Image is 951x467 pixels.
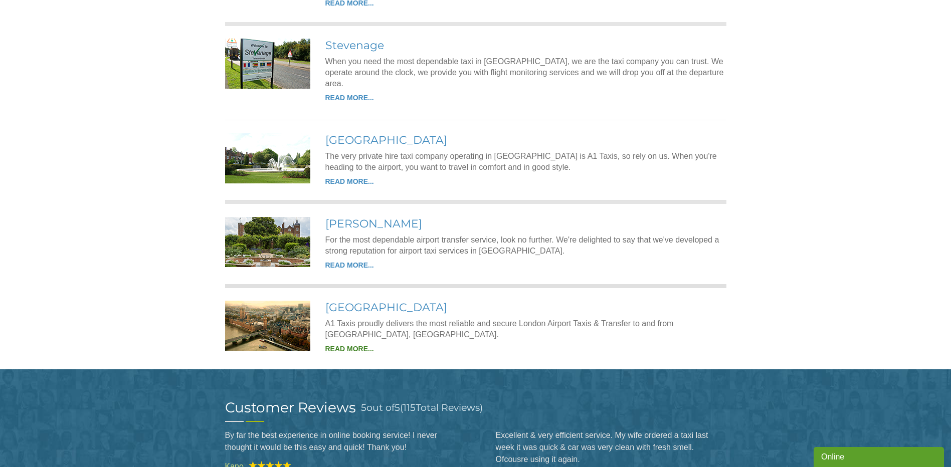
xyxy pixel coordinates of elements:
[325,318,726,340] p: A1 Taxis proudly delivers the most reliable and secure London Airport Taxis & Transfer to and fro...
[225,422,456,461] blockquote: By far the best experience in online booking service! I never thought it would be this easy and q...
[225,133,310,183] img: Welwyn Garden City
[325,345,374,353] a: READ MORE...
[325,39,384,52] a: Stevenage
[325,301,447,314] a: [GEOGRAPHIC_DATA]
[225,400,356,414] h2: Customer Reviews
[325,177,374,185] a: READ MORE...
[403,402,416,413] span: 115
[395,402,400,413] span: 5
[325,261,374,269] a: READ MORE...
[225,217,310,267] img: Hatfield
[325,217,422,230] a: [PERSON_NAME]
[361,402,366,413] span: 5
[325,235,726,257] p: For the most dependable airport transfer service, look no further. We're delighted to say that we...
[814,445,946,467] iframe: chat widget
[325,133,447,147] a: [GEOGRAPHIC_DATA]
[325,94,374,102] a: READ MORE...
[225,39,310,89] img: Stevenage
[325,56,726,89] p: When you need the most dependable taxi in [GEOGRAPHIC_DATA], we are the taxi company you can trus...
[361,400,483,415] h3: out of ( Total Reviews)
[225,301,310,351] img: London
[325,151,726,173] p: The very private hire taxi company operating in [GEOGRAPHIC_DATA] is A1 Taxis, so rely on us. Whe...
